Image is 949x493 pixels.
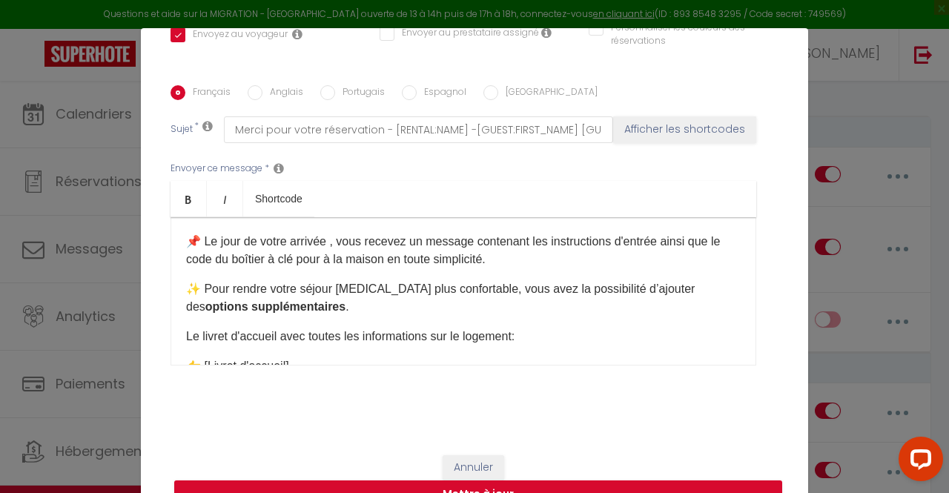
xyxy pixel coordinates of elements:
[185,85,231,102] label: Français
[292,28,302,40] i: Envoyer au voyageur
[262,85,303,102] label: Anglais
[171,122,193,138] label: Sujet
[202,120,213,132] i: Subject
[613,116,756,143] button: Afficher les shortcodes
[541,27,552,39] i: Envoyer au prestataire si il est assigné
[186,280,741,316] p: ✨ Pour rendre votre séjour [MEDICAL_DATA] plus confortable, vous avez la possibilité d’ajouter des .
[243,181,314,216] a: Shortcode
[207,181,243,216] a: Italic
[417,85,466,102] label: Espagnol
[498,85,598,102] label: [GEOGRAPHIC_DATA]
[443,455,504,480] button: Annuler
[186,357,741,375] p: 👉 [Livret d'accueil]​​
[171,162,262,176] label: Envoyer ce message
[887,431,949,493] iframe: LiveChat chat widget
[274,162,284,174] i: Message
[186,328,741,345] p: Le livret d'accueil avec toutes les informations sur le logement:
[205,300,345,313] strong: options supplémentaires
[335,85,385,102] label: Portugais
[171,181,207,216] a: Bold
